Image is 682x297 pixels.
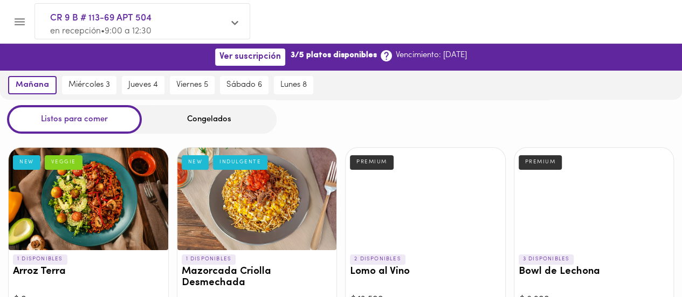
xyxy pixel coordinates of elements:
p: 1 DISPONIBLES [13,254,67,264]
h3: Arroz Terra [13,266,164,278]
p: 1 DISPONIBLES [182,254,236,264]
button: miércoles 3 [62,76,116,94]
div: Listos para comer [7,105,142,134]
button: jueves 4 [122,76,164,94]
span: CR 9 B # 113-69 APT 504 [50,11,224,25]
div: PREMIUM [350,155,394,169]
div: Arroz Terra [9,148,168,250]
p: Vencimiento: [DATE] [396,50,467,61]
button: mañana [8,76,57,94]
div: NEW [182,155,209,169]
span: sábado 6 [226,80,262,90]
div: Bowl de Lechona [514,148,674,250]
b: 3/5 platos disponibles [291,50,377,61]
span: jueves 4 [128,80,158,90]
h3: Bowl de Lechona [519,266,670,278]
div: Lomo al Vino [346,148,505,250]
div: INDULGENTE [213,155,267,169]
button: lunes 8 [274,76,313,94]
p: 3 DISPONIBLES [519,254,574,264]
p: 2 DISPONIBLES [350,254,405,264]
div: PREMIUM [519,155,562,169]
div: Congelados [142,105,277,134]
span: en recepción • 9:00 a 12:30 [50,27,151,36]
button: Menu [6,9,33,35]
button: viernes 5 [170,76,215,94]
div: VEGGIE [45,155,82,169]
span: lunes 8 [280,80,307,90]
div: NEW [13,155,40,169]
span: miércoles 3 [68,80,110,90]
button: Ver suscripción [215,49,285,65]
span: viernes 5 [176,80,208,90]
h3: Lomo al Vino [350,266,501,278]
h3: Mazorcada Criolla Desmechada [182,266,333,289]
span: Ver suscripción [219,52,281,62]
div: Mazorcada Criolla Desmechada [177,148,337,250]
button: sábado 6 [220,76,268,94]
span: mañana [16,80,49,90]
